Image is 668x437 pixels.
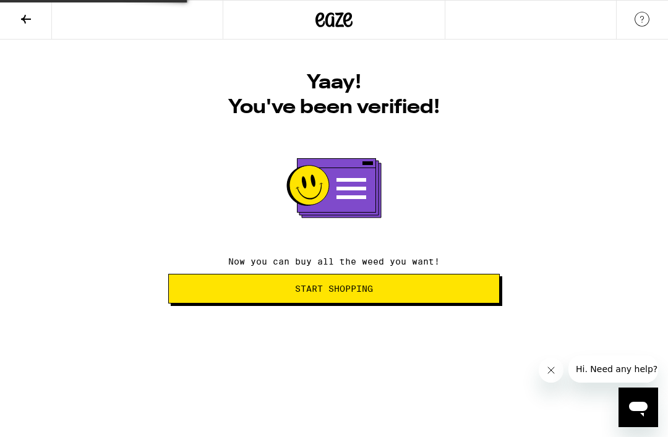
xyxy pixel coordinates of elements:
h1: Yaay! You've been verified! [168,70,500,120]
iframe: Message from company [568,355,658,383]
iframe: Button to launch messaging window [619,388,658,427]
p: Now you can buy all the weed you want! [168,257,500,266]
span: Start Shopping [295,284,373,293]
button: Start Shopping [168,274,500,303]
iframe: Close message [539,358,563,383]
